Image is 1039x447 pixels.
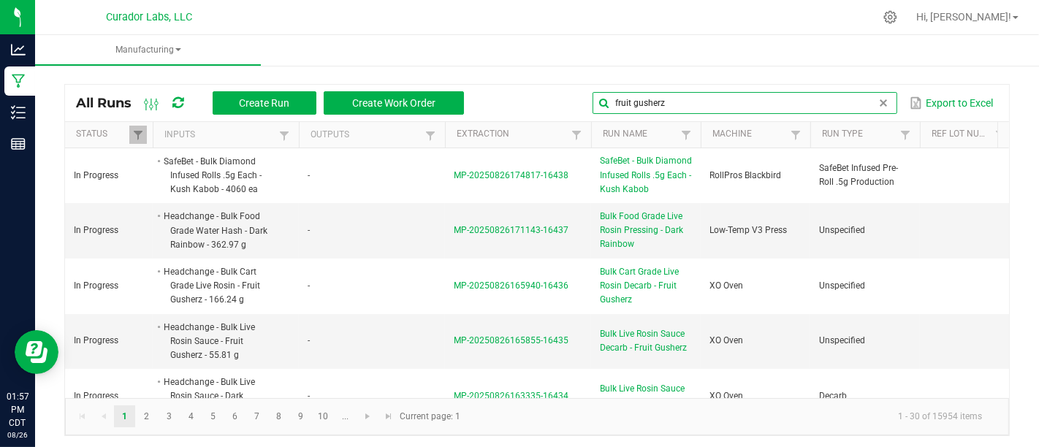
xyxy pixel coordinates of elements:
[7,429,28,440] p: 08/26
[35,35,261,66] a: Manufacturing
[290,405,311,427] a: Page 9
[819,280,865,291] span: Unspecified
[454,335,568,345] span: MP-20250826165855-16435
[568,126,585,144] a: Filter
[819,335,865,345] span: Unspecified
[136,405,157,427] a: Page 2
[335,405,356,427] a: Page 11
[299,148,445,204] td: -
[709,280,743,291] span: XO Oven
[213,91,316,115] button: Create Run
[15,330,58,374] iframe: Resource center
[159,405,180,427] a: Page 3
[422,126,439,145] a: Filter
[469,405,994,429] kendo-pager-info: 1 - 30 of 15954 items
[246,405,267,427] a: Page 7
[299,122,445,148] th: Outputs
[454,225,568,235] span: MP-20250826171143-16437
[992,126,1009,144] a: Filter
[878,97,890,109] span: clear
[600,154,692,196] span: SafeBet - Bulk Diamond Infused Rolls .5g Each - Kush Kabob
[819,225,865,235] span: Unspecified
[74,280,118,291] span: In Progress
[593,92,897,114] input: Search by Run Name, Extraction, Machine, or Lot Number
[224,405,246,427] a: Page 6
[180,405,202,427] a: Page 4
[74,170,118,180] span: In Progress
[313,405,334,427] a: Page 10
[709,391,743,401] span: XO Oven
[378,405,400,427] a: Go to the last page
[881,10,899,24] div: Manage settings
[299,314,445,370] td: -
[76,129,129,140] a: StatusSortable
[819,391,847,401] span: Decarb
[161,154,277,197] li: SafeBet - Bulk Diamond Infused Rolls .5g Each - Kush Kabob - 4060 ea
[600,265,692,307] span: Bulk Cart Grade Live Rosin Decarb - Fruit Gusherz
[362,410,373,422] span: Go to the next page
[822,129,896,140] a: Run TypeSortable
[11,42,26,57] inline-svg: Analytics
[7,390,28,429] p: 01:57 PM CDT
[819,163,898,187] span: SafeBet Infused Pre-Roll .5g Production
[268,405,289,427] a: Page 8
[161,320,277,363] li: Headchange - Bulk Live Rosin Sauce - Fruit Gusherz - 55.81 g
[106,11,192,23] span: Curador Labs, LLC
[709,335,743,345] span: XO Oven
[11,137,26,151] inline-svg: Reports
[454,170,568,180] span: MP-20250826174817-16438
[906,91,997,115] button: Export to Excel
[600,210,692,252] span: Bulk Food Grade Live Rosin Pressing - Dark Rainbow
[161,375,277,418] li: Headchange - Bulk Live Rosin Sauce - Dark Rainbow - 53.32 g
[709,225,787,235] span: Low-Temp V3 Press
[352,97,435,109] span: Create Work Order
[11,105,26,120] inline-svg: Inventory
[384,410,395,422] span: Go to the last page
[454,391,568,401] span: MP-20250826163335-16434
[709,170,781,180] span: RollPros Blackbird
[712,129,786,140] a: MachineSortable
[202,405,224,427] a: Page 5
[161,209,277,252] li: Headchange - Bulk Food Grade Water Hash - Dark Rainbow - 362.97 g
[74,335,118,345] span: In Progress
[600,327,692,355] span: Bulk Live Rosin Sauce Decarb - Fruit Gusherz
[11,74,26,88] inline-svg: Manufacturing
[129,126,147,144] a: Filter
[299,259,445,314] td: -
[114,405,135,427] a: Page 1
[897,126,914,144] a: Filter
[65,398,1009,435] kendo-pager: Current page: 1
[74,391,118,401] span: In Progress
[603,129,677,140] a: Run NameSortable
[299,369,445,424] td: -
[932,129,991,140] a: Ref Lot NumberSortable
[76,91,475,115] div: All Runs
[161,264,277,307] li: Headchange - Bulk Cart Grade Live Rosin - Fruit Gusherz - 166.24 g
[299,203,445,259] td: -
[787,126,804,144] a: Filter
[600,382,692,410] span: Bulk Live Rosin Sauce Decarb - Dark Rainbow
[35,44,261,56] span: Manufacturing
[916,11,1011,23] span: Hi, [PERSON_NAME]!
[153,122,299,148] th: Inputs
[457,129,567,140] a: ExtractionSortable
[324,91,464,115] button: Create Work Order
[275,126,293,145] a: Filter
[454,280,568,291] span: MP-20250826165940-16436
[677,126,695,144] a: Filter
[239,97,289,109] span: Create Run
[357,405,378,427] a: Go to the next page
[74,225,118,235] span: In Progress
